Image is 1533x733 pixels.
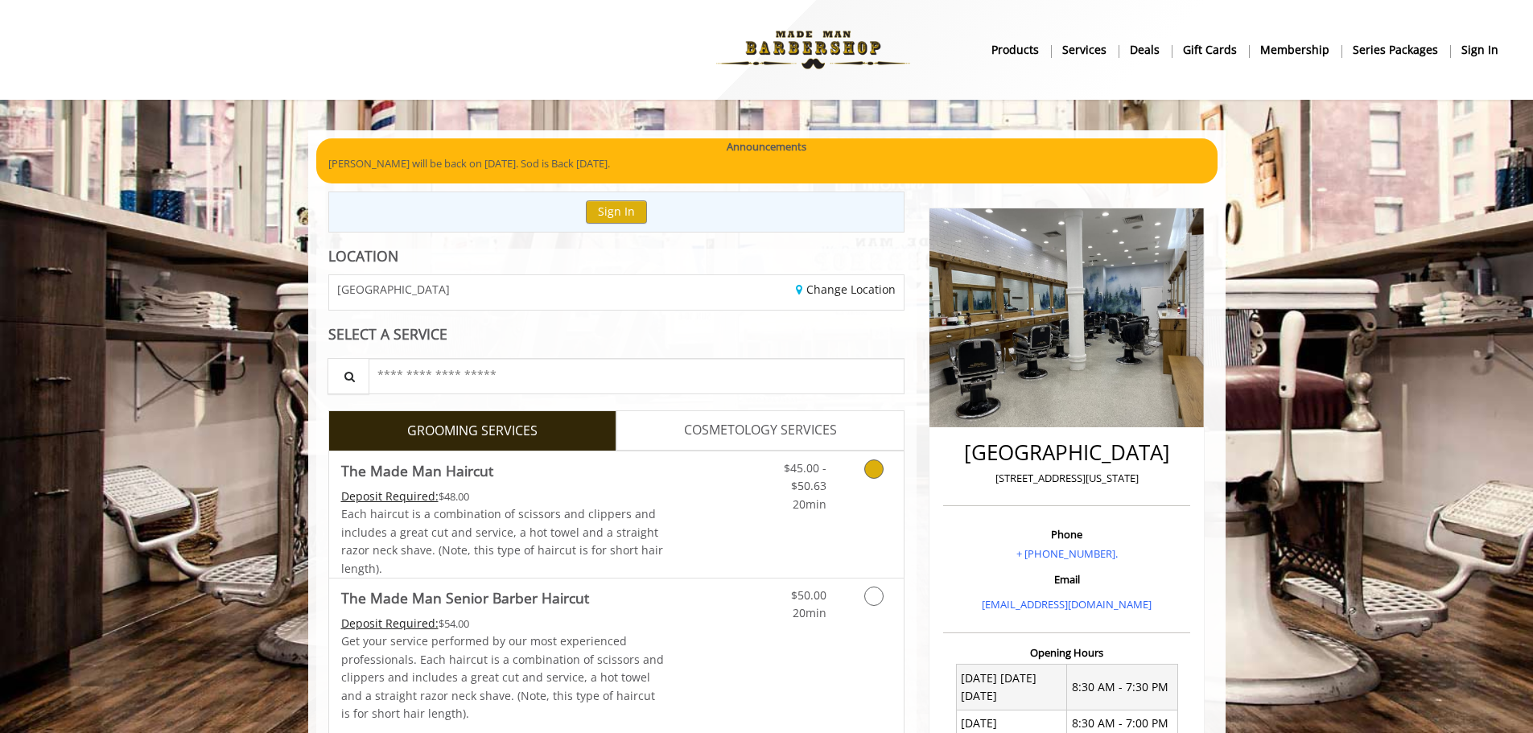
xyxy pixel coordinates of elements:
span: 20min [793,605,826,620]
a: Gift cardsgift cards [1172,38,1249,61]
b: Membership [1260,41,1329,59]
span: GROOMING SERVICES [407,421,538,442]
b: products [991,41,1039,59]
div: $54.00 [341,615,665,632]
span: COSMETOLOGY SERVICES [684,420,837,441]
td: 8:30 AM - 7:30 PM [1067,665,1178,710]
span: 20min [793,496,826,512]
a: Series packagesSeries packages [1341,38,1450,61]
p: [STREET_ADDRESS][US_STATE] [947,470,1186,487]
button: Sign In [586,200,647,224]
span: [GEOGRAPHIC_DATA] [337,283,450,295]
b: Deals [1130,41,1160,59]
span: $50.00 [791,587,826,603]
b: The Made Man Senior Barber Haircut [341,587,589,609]
a: Change Location [796,282,896,297]
a: MembershipMembership [1249,38,1341,61]
p: Get your service performed by our most experienced professionals. Each haircut is a combination o... [341,632,665,723]
p: [PERSON_NAME] will be back on [DATE]. Sod is Back [DATE]. [328,155,1205,172]
div: $48.00 [341,488,665,505]
a: [EMAIL_ADDRESS][DOMAIN_NAME] [982,597,1152,612]
h3: Email [947,574,1186,585]
div: SELECT A SERVICE [328,327,905,342]
a: ServicesServices [1051,38,1119,61]
span: Each haircut is a combination of scissors and clippers and includes a great cut and service, a ho... [341,506,663,575]
h2: [GEOGRAPHIC_DATA] [947,441,1186,464]
b: Services [1062,41,1106,59]
span: This service needs some Advance to be paid before we block your appointment [341,616,439,631]
b: The Made Man Haircut [341,459,493,482]
b: LOCATION [328,246,398,266]
span: This service needs some Advance to be paid before we block your appointment [341,488,439,504]
a: DealsDeals [1119,38,1172,61]
b: Series packages [1353,41,1438,59]
b: Announcements [727,138,806,155]
h3: Phone [947,529,1186,540]
img: Made Man Barbershop logo [703,6,924,94]
a: sign insign in [1450,38,1510,61]
a: Productsproducts [980,38,1051,61]
h3: Opening Hours [943,647,1190,658]
b: sign in [1461,41,1498,59]
a: + [PHONE_NUMBER]. [1016,546,1118,561]
b: gift cards [1183,41,1237,59]
td: [DATE] [DATE] [DATE] [956,665,1067,710]
span: $45.00 - $50.63 [784,460,826,493]
button: Service Search [328,358,369,394]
